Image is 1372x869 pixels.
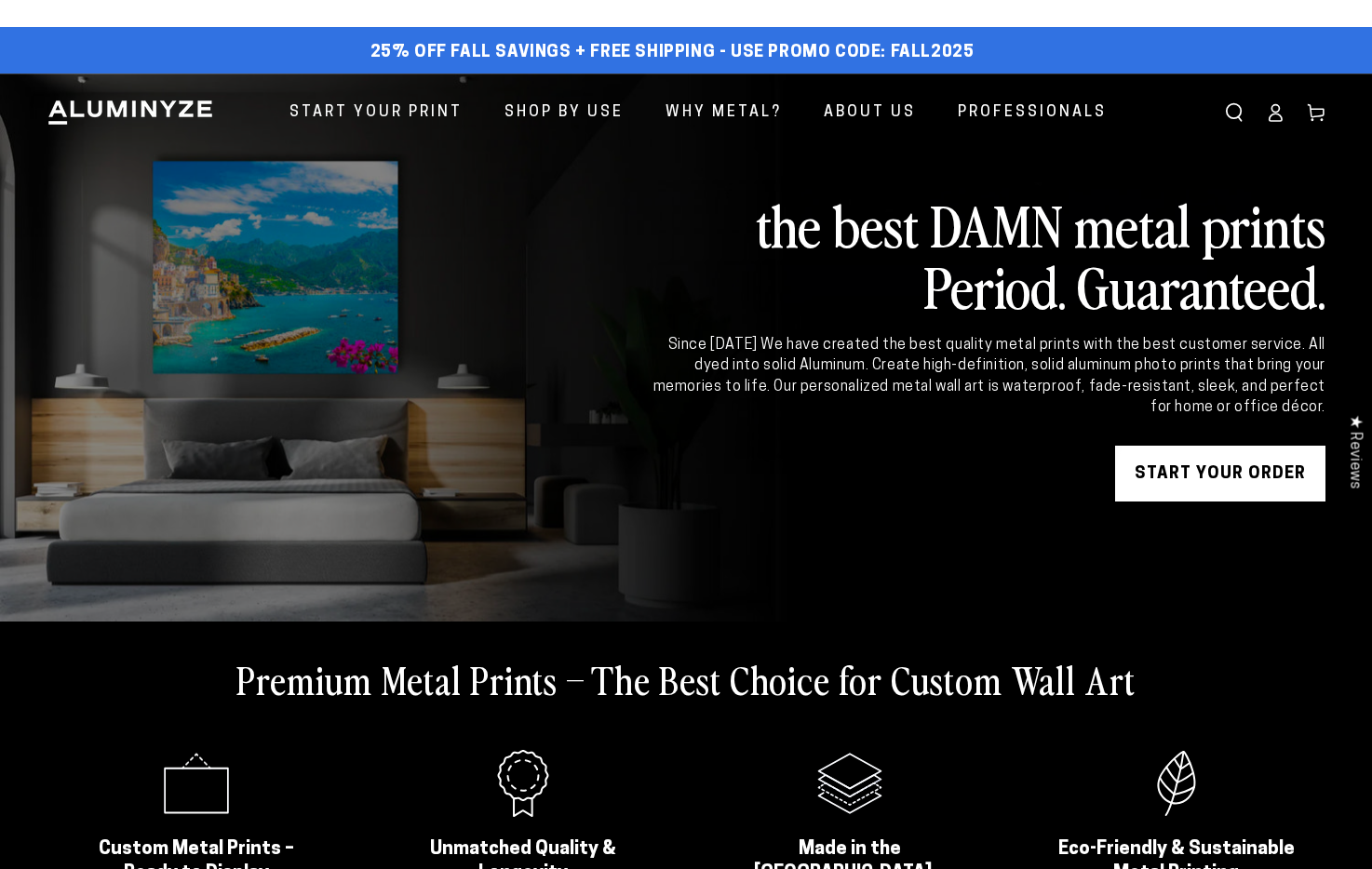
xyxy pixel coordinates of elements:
div: Since [DATE] We have created the best quality metal prints with the best customer service. All dy... [650,335,1325,419]
span: Professionals [958,100,1107,127]
div: Click to open Judge.me floating reviews tab [1337,400,1372,503]
a: Professionals [944,88,1121,138]
span: Start Your Print [289,100,463,127]
summary: Search our site [1214,92,1255,133]
a: About Us [810,88,930,138]
span: 25% off FALL Savings + Free Shipping - Use Promo Code: FALL2025 [370,43,975,63]
a: Start Your Print [276,88,477,138]
h2: Premium Metal Prints – The Best Choice for Custom Wall Art [236,655,1136,703]
a: START YOUR Order [1115,446,1325,501]
span: Shop By Use [504,100,624,127]
a: Shop By Use [491,88,638,138]
span: About Us [824,100,916,127]
span: Why Metal? [666,100,782,127]
a: Why Metal? [652,88,796,138]
img: Aluminyze [47,99,214,127]
h2: the best DAMN metal prints Period. Guaranteed. [650,194,1325,316]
